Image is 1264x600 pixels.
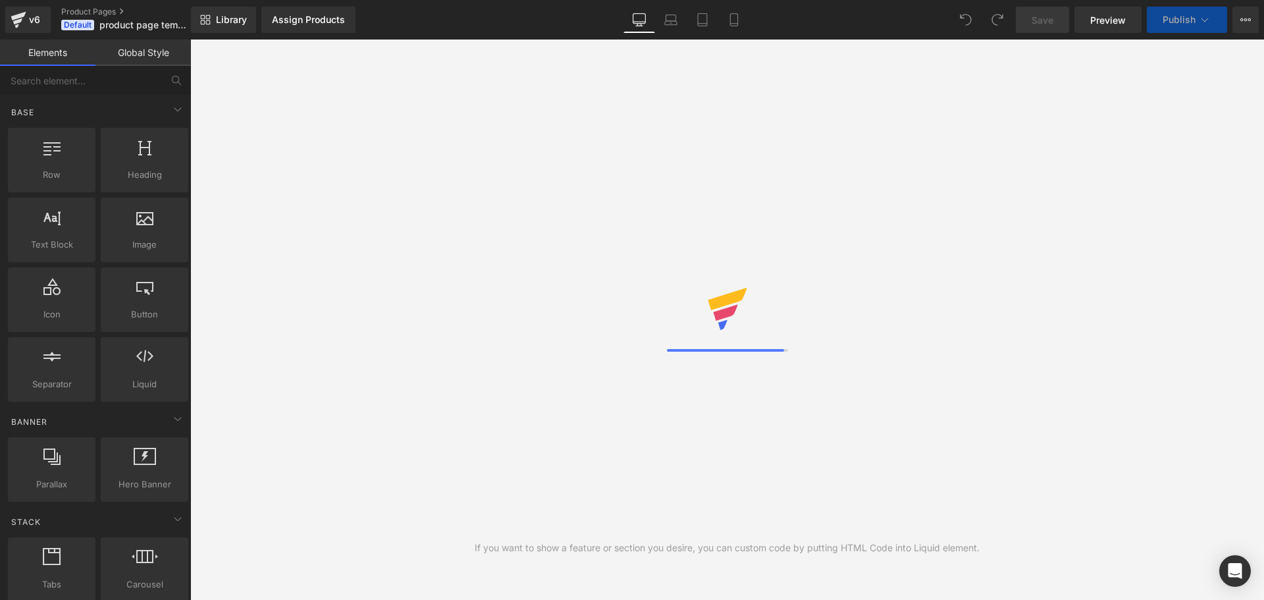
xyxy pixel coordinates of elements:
span: Separator [12,377,92,391]
button: More [1232,7,1259,33]
span: product page templates - newproducts [99,20,188,30]
span: Row [12,168,92,182]
span: Image [105,238,184,252]
a: Mobile [718,7,750,33]
div: Assign Products [272,14,345,25]
a: v6 [5,7,51,33]
a: Tablet [687,7,718,33]
span: Text Block [12,238,92,252]
span: Library [216,14,247,26]
span: Carousel [105,578,184,591]
span: Heading [105,168,184,182]
a: Product Pages [61,7,213,17]
span: Base [10,106,36,119]
span: Liquid [105,377,184,391]
span: Button [105,308,184,321]
span: Icon [12,308,92,321]
div: v6 [26,11,43,28]
span: Save [1032,13,1053,27]
span: Tabs [12,578,92,591]
a: Preview [1074,7,1142,33]
span: Default [61,20,94,30]
button: Undo [953,7,979,33]
a: Laptop [655,7,687,33]
button: Publish [1147,7,1227,33]
span: Hero Banner [105,477,184,491]
a: Global Style [95,40,191,66]
span: Banner [10,416,49,428]
a: New Library [191,7,256,33]
span: Parallax [12,477,92,491]
span: Stack [10,516,42,528]
span: Publish [1163,14,1196,25]
div: If you want to show a feature or section you desire, you can custom code by putting HTML Code int... [475,541,980,555]
a: Desktop [623,7,655,33]
span: Preview [1090,13,1126,27]
div: Open Intercom Messenger [1219,555,1251,587]
button: Redo [984,7,1011,33]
